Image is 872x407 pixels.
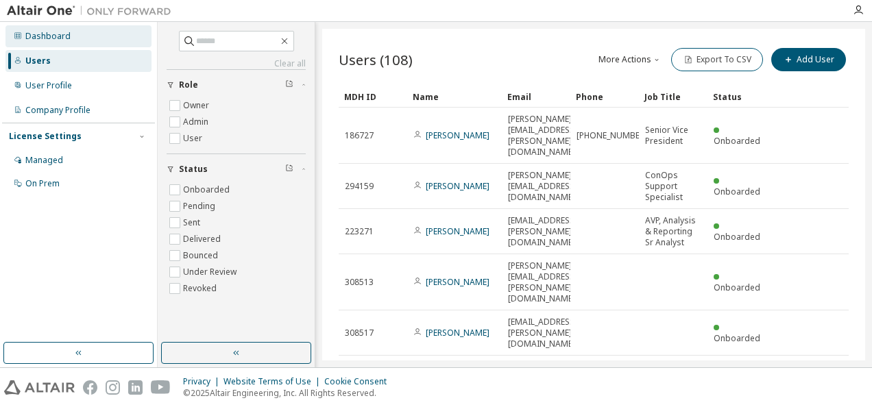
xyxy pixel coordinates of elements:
a: [PERSON_NAME] [426,276,489,288]
label: User [183,130,205,147]
label: Onboarded [183,182,232,198]
label: Owner [183,97,212,114]
span: [PERSON_NAME][EMAIL_ADDRESS][PERSON_NAME][DOMAIN_NAME] [508,114,577,158]
button: Status [167,154,306,184]
span: 223271 [345,226,374,237]
p: © 2025 Altair Engineering, Inc. All Rights Reserved. [183,387,395,399]
a: Clear all [167,58,306,69]
button: More Actions [597,48,663,71]
span: Status [179,164,208,175]
span: ConOps Support Specialist [645,170,701,203]
a: [PERSON_NAME] [426,180,489,192]
span: 308517 [345,328,374,338]
span: Senior Vice President [645,125,701,147]
span: Onboarded [714,135,760,147]
div: Privacy [183,376,223,387]
span: [PERSON_NAME][EMAIL_ADDRESS][PERSON_NAME][DOMAIN_NAME] [508,260,577,304]
label: Bounced [183,247,221,264]
div: Job Title [644,86,702,108]
span: Onboarded [714,282,760,293]
div: On Prem [25,178,60,189]
div: MDH ID [344,86,402,108]
span: [PHONE_NUMBER] [577,130,647,141]
img: linkedin.svg [128,380,143,395]
span: Clear filter [285,79,293,90]
div: Name [413,86,496,108]
div: Dashboard [25,31,71,42]
a: [PERSON_NAME] [426,129,489,141]
div: Managed [25,155,63,166]
img: altair_logo.svg [4,380,75,395]
button: Role [167,70,306,100]
button: Export To CSV [671,48,763,71]
span: 186727 [345,130,374,141]
a: [PERSON_NAME] [426,225,489,237]
span: [EMAIL_ADDRESS][PERSON_NAME][DOMAIN_NAME] [508,317,577,349]
span: [PERSON_NAME][EMAIL_ADDRESS][DOMAIN_NAME] [508,170,577,203]
div: User Profile [25,80,72,91]
img: facebook.svg [83,380,97,395]
label: Revoked [183,280,219,297]
div: Company Profile [25,105,90,116]
span: Clear filter [285,164,293,175]
img: instagram.svg [106,380,120,395]
label: Admin [183,114,211,130]
div: Website Terms of Use [223,376,324,387]
div: Status [713,86,771,108]
a: [PERSON_NAME] [426,327,489,338]
span: Role [179,79,198,90]
span: Onboarded [714,231,760,243]
div: Phone [576,86,633,108]
span: Onboarded [714,332,760,344]
label: Under Review [183,264,239,280]
div: Cookie Consent [324,376,395,387]
div: Users [25,56,51,66]
label: Delivered [183,231,223,247]
span: Users (108) [339,50,413,69]
span: AVP, Analysis & Reporting Sr Analyst [645,215,701,248]
span: Onboarded [714,186,760,197]
label: Pending [183,198,218,214]
label: Sent [183,214,203,231]
span: 294159 [345,181,374,192]
button: Add User [771,48,846,71]
img: Altair One [7,4,178,18]
div: Email [507,86,565,108]
span: [EMAIL_ADDRESS][PERSON_NAME][DOMAIN_NAME] [508,215,577,248]
div: License Settings [9,131,82,142]
img: youtube.svg [151,380,171,395]
span: 308513 [345,277,374,288]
